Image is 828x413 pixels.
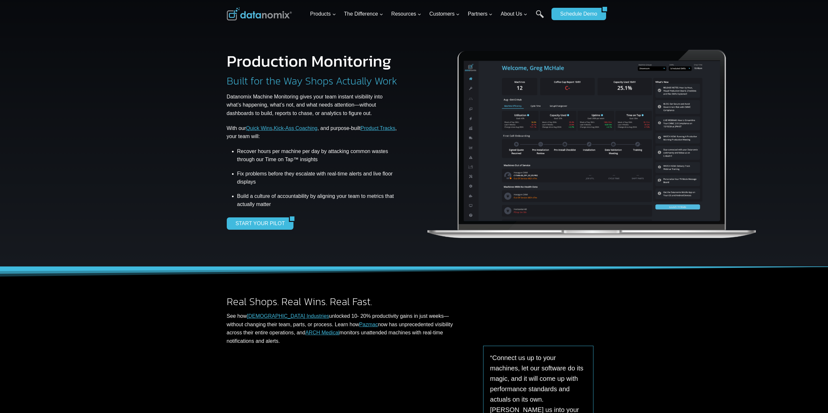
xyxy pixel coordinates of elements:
[247,313,329,319] a: [DEMOGRAPHIC_DATA] Industries
[501,10,527,18] span: About Us
[310,10,336,18] span: Products
[227,7,292,20] img: Datanomix
[227,76,397,86] h2: Built for the Way Shops Actually Work
[359,322,378,327] a: Pazmac
[468,10,493,18] span: Partners
[307,4,548,25] nav: Primary Navigation
[344,10,383,18] span: The Difference
[391,10,421,18] span: Resources
[227,296,465,307] h2: Real Shops. Real Wins. Real Fast.
[227,124,399,141] p: With our , , and purpose-built , your team will:
[237,147,399,166] li: Recover hours per machine per day by attacking common wastes through our Time on Tap™ insights
[227,93,399,118] p: Datanomix Machine Monitoring gives your team instant visibility into what’s happening, what’s not...
[305,330,339,335] a: ARCH Medical
[227,312,465,345] p: See how unlocked 10- 20% productivity gains in just weeks—without changing their team, parts, or ...
[536,10,544,25] a: Search
[246,125,272,131] a: Quick Wins
[360,125,395,131] a: Product Tracks
[237,166,399,190] li: Fix problems before they escalate with real-time alerts and live floor displays
[237,190,399,211] li: Build a culture of accountability by aligning your team to metrics that actually matter
[551,8,602,20] a: Schedule Demo
[426,30,759,249] img: Datanomix Production Monitoring Software
[227,53,391,69] h1: Production Monitoring
[429,10,460,18] span: Customers
[227,217,289,230] a: START YOUR PILOT
[274,125,317,131] a: Kick-Ass Coaching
